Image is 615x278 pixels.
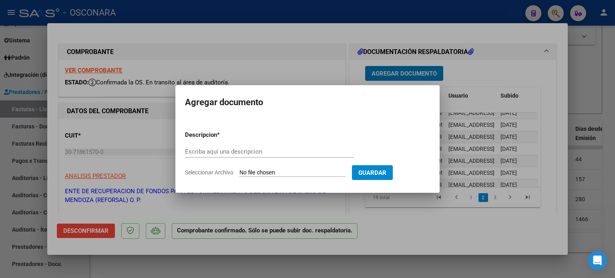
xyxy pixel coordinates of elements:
[588,251,607,270] div: Open Intercom Messenger
[185,95,430,110] h2: Agregar documento
[185,130,259,140] p: Descripcion
[352,165,393,180] button: Guardar
[358,169,386,176] span: Guardar
[185,169,233,176] span: Seleccionar Archivo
